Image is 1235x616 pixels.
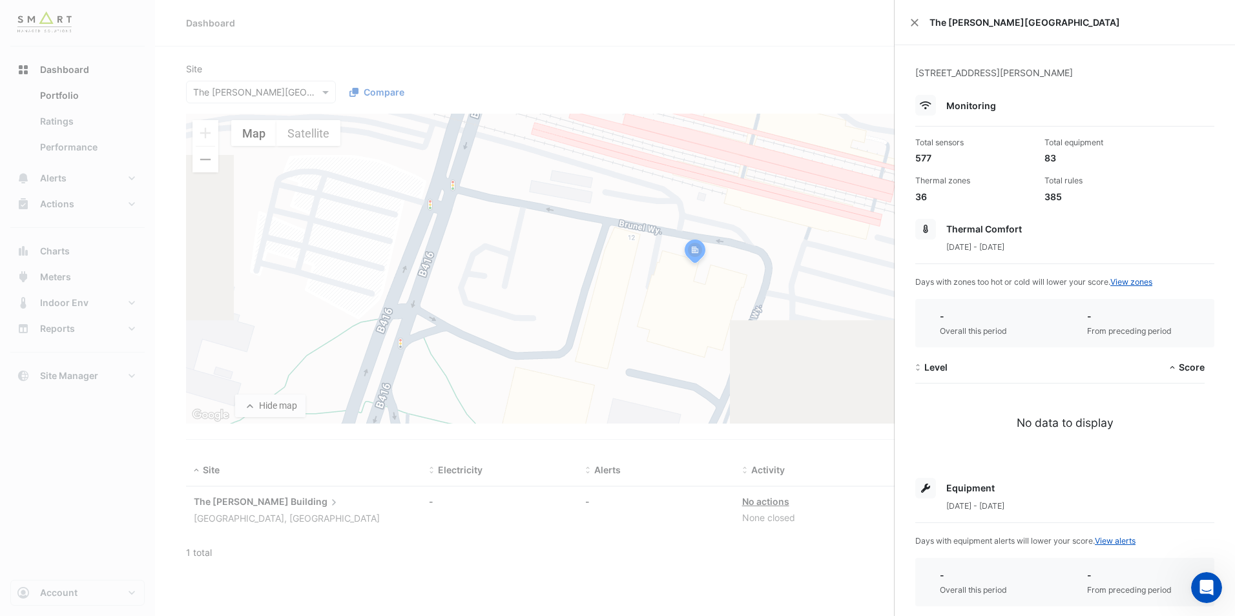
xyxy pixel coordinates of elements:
[205,482,239,508] span: neutral face reaction
[172,482,205,508] span: disappointed reaction
[915,415,1214,431] div: No data to display
[1087,584,1172,596] div: From preceding period
[910,18,919,27] button: Close
[239,482,273,508] span: smiley reaction
[1087,309,1172,323] div: -
[1044,137,1163,149] div: Total equipment
[924,362,948,373] span: Level
[1087,325,1172,337] div: From preceding period
[1044,190,1163,203] div: 385
[1110,277,1152,287] a: View zones
[1087,568,1172,582] div: -
[246,482,265,508] span: 😃
[940,325,1007,337] div: Overall this period
[388,5,413,30] button: Collapse window
[946,501,1004,511] span: [DATE] - [DATE]
[1044,151,1163,165] div: 83
[8,5,33,30] button: go back
[1179,362,1205,373] span: Score
[915,66,1214,95] div: [STREET_ADDRESS][PERSON_NAME]
[413,5,436,28] div: Close
[915,190,1034,203] div: 36
[1044,175,1163,187] div: Total rules
[946,242,1004,252] span: [DATE] - [DATE]
[213,482,231,508] span: 😐
[946,223,1022,234] span: Thermal Comfort
[179,482,198,508] span: 😞
[940,584,1007,596] div: Overall this period
[171,524,274,535] a: Open in help center
[1095,536,1136,546] a: View alerts
[16,469,429,484] div: Did this answer your question?
[946,100,996,111] span: Monitoring
[940,568,1007,582] div: -
[940,309,1007,323] div: -
[915,277,1152,287] span: Days with zones too hot or cold will lower your score.
[946,482,995,493] span: Equipment
[915,137,1034,149] div: Total sensors
[929,15,1219,29] span: The [PERSON_NAME][GEOGRAPHIC_DATA]
[915,175,1034,187] div: Thermal zones
[1191,572,1222,603] iframe: Intercom live chat
[915,536,1136,546] span: Days with equipment alerts will lower your score.
[915,151,1034,165] div: 577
